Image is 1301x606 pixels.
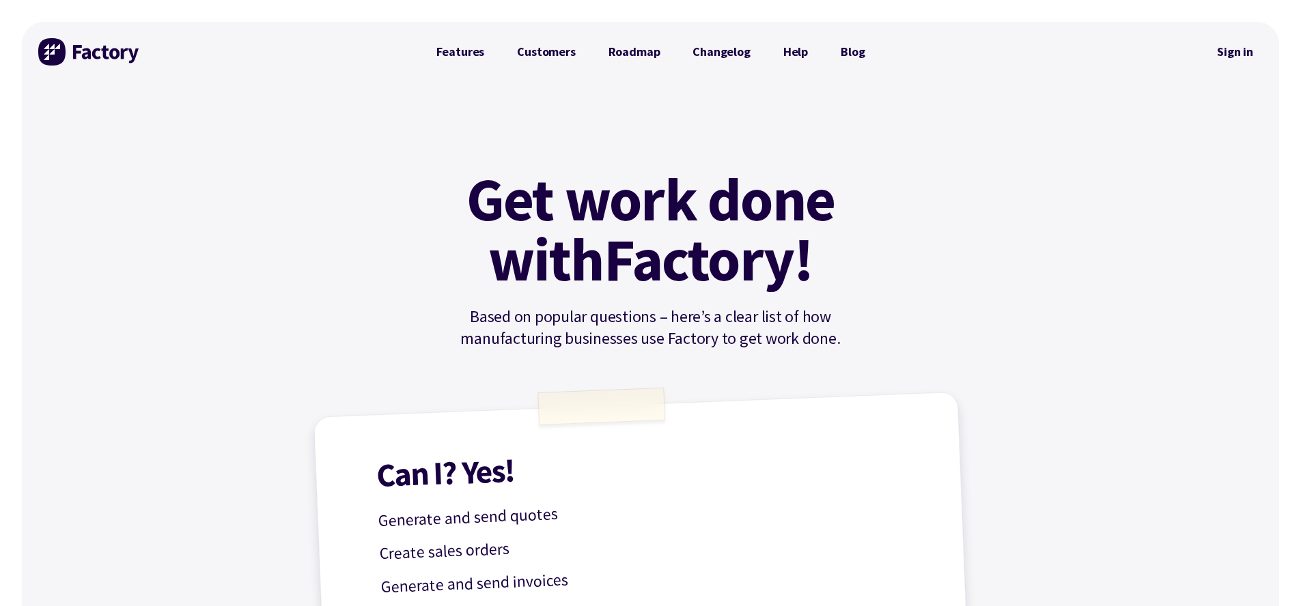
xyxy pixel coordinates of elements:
a: Features [420,38,501,66]
nav: Secondary Navigation [1207,36,1263,68]
a: Changelog [676,38,766,66]
p: Based on popular questions – here’s a clear list of how manufacturing businesses use Factory to g... [420,306,882,349]
img: Factory [38,38,141,66]
h1: Get work done with [446,169,856,289]
a: Help [767,38,824,66]
a: Customers [501,38,591,66]
p: Generate and send invoices [380,553,926,601]
p: Generate and send quotes [378,487,923,534]
nav: Primary Navigation [420,38,882,66]
p: Create sales orders [379,519,925,567]
a: Sign in [1207,36,1263,68]
a: Roadmap [592,38,677,66]
mark: Factory! [604,229,813,289]
a: Blog [824,38,881,66]
h1: Can I? Yes! [376,437,921,491]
